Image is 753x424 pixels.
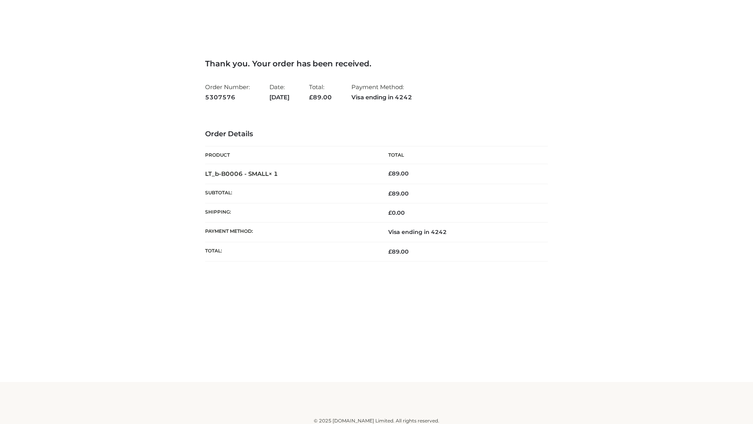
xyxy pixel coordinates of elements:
bdi: 0.00 [388,209,405,216]
th: Product [205,146,376,164]
strong: × 1 [269,170,278,177]
span: 89.00 [388,248,409,255]
strong: Visa ending in 4242 [351,92,412,102]
span: £ [388,248,392,255]
th: Subtotal: [205,184,376,203]
span: £ [388,209,392,216]
span: 89.00 [309,93,332,101]
span: £ [388,170,392,177]
th: Shipping: [205,203,376,223]
span: £ [388,190,392,197]
h3: Thank you. Your order has been received. [205,59,548,68]
li: Order Number: [205,80,250,104]
strong: 5307576 [205,92,250,102]
strong: [DATE] [269,92,289,102]
bdi: 89.00 [388,170,409,177]
span: £ [309,93,313,101]
th: Total [376,146,548,164]
td: Visa ending in 4242 [376,223,548,242]
span: 89.00 [388,190,409,197]
h3: Order Details [205,130,548,139]
th: Payment method: [205,223,376,242]
li: Payment Method: [351,80,412,104]
li: Total: [309,80,332,104]
th: Total: [205,242,376,261]
li: Date: [269,80,289,104]
strong: LT_b-B0006 - SMALL [205,170,278,177]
